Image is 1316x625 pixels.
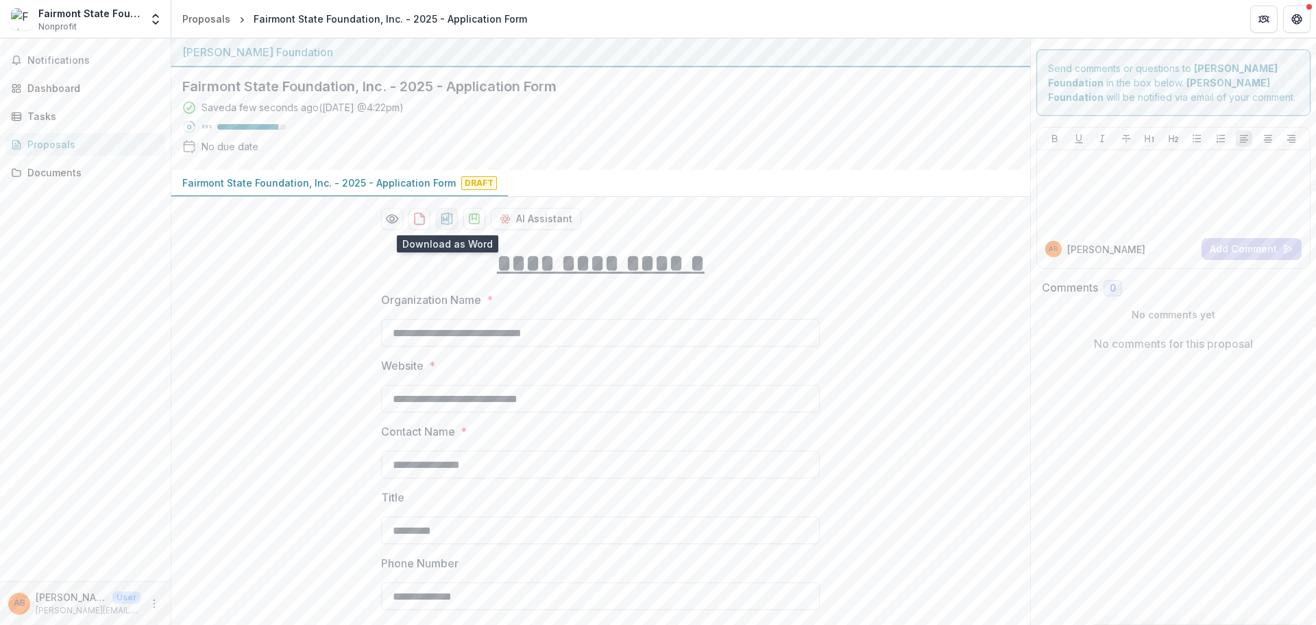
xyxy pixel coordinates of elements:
p: [PERSON_NAME][EMAIL_ADDRESS][DOMAIN_NAME] [36,604,141,617]
button: Get Help [1283,5,1311,33]
a: Documents [5,161,165,184]
a: Proposals [5,133,165,156]
button: Bold [1047,130,1063,147]
button: Partners [1250,5,1278,33]
button: download-proposal [463,208,485,230]
p: Title [381,489,404,506]
img: Fairmont State Foundation, Inc. [11,8,33,30]
button: Strike [1118,130,1134,147]
p: Organization Name [381,292,481,308]
button: Underline [1071,130,1087,147]
nav: breadcrumb [177,9,533,29]
div: Saved a few seconds ago ( [DATE] @ 4:22pm ) [202,100,404,115]
span: Draft [461,176,497,190]
div: Dashboard [27,81,154,95]
a: Dashboard [5,77,165,99]
span: Notifications [27,55,160,67]
button: Align Center [1260,130,1276,147]
div: Documents [27,165,154,180]
a: Proposals [177,9,236,29]
button: download-proposal [436,208,458,230]
div: Fairmont State Foundation, Inc. [38,6,141,21]
p: No comments yet [1042,307,1306,322]
p: [PERSON_NAME] [1067,242,1145,257]
p: No comments for this proposal [1094,335,1253,352]
div: Proposals [27,137,154,152]
div: Send comments or questions to in the box below. will be notified via email of your comment. [1036,49,1311,116]
button: Heading 1 [1141,130,1158,147]
div: [PERSON_NAME] Foundation [182,44,1019,60]
p: Fairmont State Foundation, Inc. - 2025 - Application Form [182,176,456,190]
h2: Comments [1042,281,1098,294]
span: 0 [1110,283,1116,294]
button: Align Right [1283,130,1300,147]
p: Website [381,357,424,374]
p: Contact Name [381,423,455,440]
button: Bullet List [1189,130,1205,147]
button: More [146,595,162,612]
button: download-proposal [409,208,430,230]
button: AI Assistant [491,208,581,230]
p: 89 % [202,122,212,132]
h2: Fairmont State Foundation, Inc. - 2025 - Application Form [182,78,997,95]
a: Tasks [5,105,165,128]
p: [PERSON_NAME] [36,590,107,604]
p: User [112,591,141,604]
button: Italicize [1094,130,1110,147]
button: Align Left [1236,130,1252,147]
button: Ordered List [1213,130,1229,147]
div: No due date [202,139,258,154]
button: Add Comment [1202,238,1302,260]
span: Nonprofit [38,21,77,33]
p: Phone Number [381,555,459,571]
button: Preview ff19586e-9109-4722-9a47-82f2359a104e-0.pdf [381,208,403,230]
button: Notifications [5,49,165,71]
div: Anne Bolyard [1049,246,1058,252]
button: Open entity switcher [146,5,165,33]
div: Tasks [27,109,154,123]
div: Proposals [182,12,230,26]
div: Fairmont State Foundation, Inc. - 2025 - Application Form [254,12,527,26]
button: Heading 2 [1165,130,1182,147]
div: Anne Bolyard [14,599,25,608]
